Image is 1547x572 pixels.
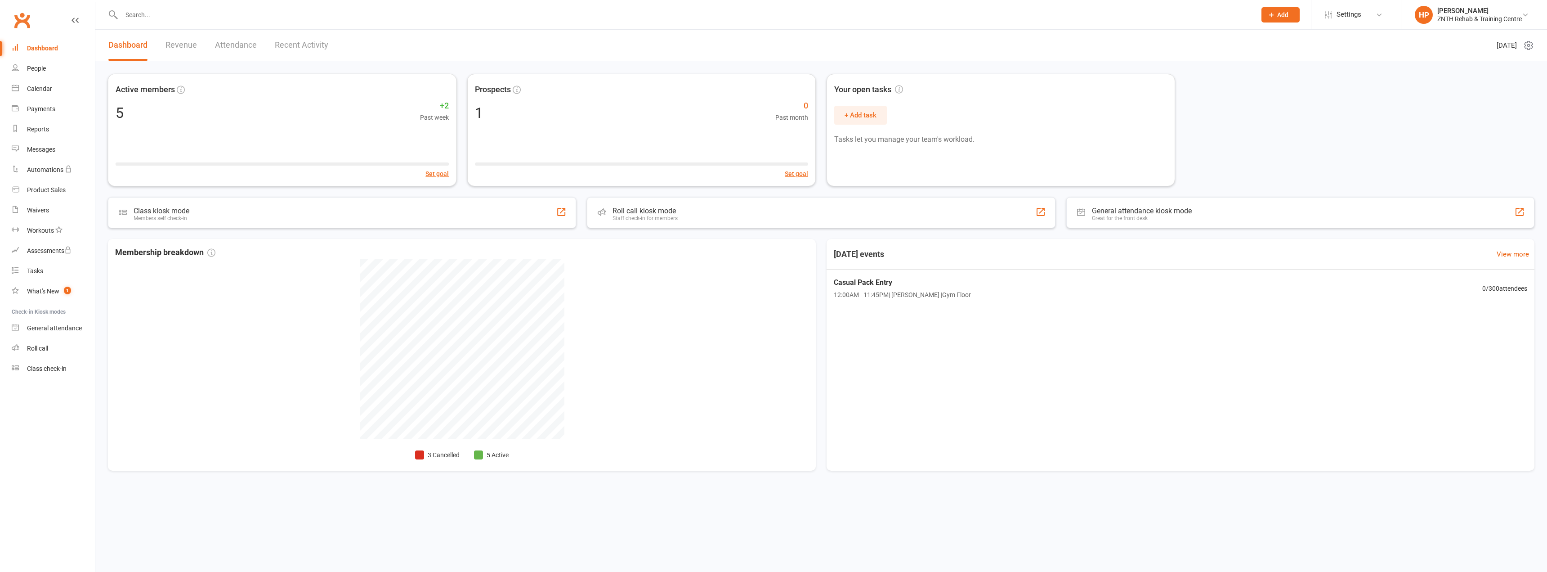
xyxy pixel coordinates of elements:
[415,450,460,460] li: 3 Cancelled
[27,345,48,352] div: Roll call
[775,99,808,113] span: 0
[12,79,95,99] a: Calendar
[12,221,95,241] a: Workouts
[27,207,49,214] div: Waivers
[1437,15,1522,23] div: ZNTH Rehab & Training Centre
[1337,5,1361,25] span: Settings
[12,180,95,200] a: Product Sales
[27,324,82,332] div: General attendance
[119,9,1250,21] input: Search...
[420,99,449,113] span: +2
[475,106,483,120] div: 1
[134,215,189,221] div: Members self check-in
[12,338,95,359] a: Roll call
[12,38,95,59] a: Dashboard
[1482,284,1527,293] span: 0 / 300 attendees
[64,287,71,294] span: 1
[275,30,328,61] a: Recent Activity
[1261,7,1300,23] button: Add
[834,277,971,288] span: Casual Pack Entry
[425,169,449,179] button: Set goal
[1415,6,1433,24] div: HP
[27,227,54,234] div: Workouts
[475,83,511,96] span: Prospects
[1497,40,1517,51] span: [DATE]
[613,215,678,221] div: Staff check-in for members
[12,200,95,221] a: Waivers
[12,318,95,338] a: General attendance kiosk mode
[834,83,903,96] span: Your open tasks
[108,30,148,61] a: Dashboard
[27,365,67,372] div: Class check-in
[165,30,197,61] a: Revenue
[27,186,66,194] div: Product Sales
[827,246,891,262] h3: [DATE] events
[27,247,72,254] div: Assessments
[27,126,49,133] div: Reports
[1277,11,1288,18] span: Add
[116,106,124,120] div: 5
[12,261,95,281] a: Tasks
[785,169,808,179] button: Set goal
[12,119,95,140] a: Reports
[12,99,95,119] a: Payments
[12,140,95,160] a: Messages
[134,207,189,215] div: Class kiosk mode
[1437,7,1522,15] div: [PERSON_NAME]
[116,83,175,96] span: Active members
[215,30,257,61] a: Attendance
[27,166,63,173] div: Automations
[27,65,46,72] div: People
[775,113,808,122] span: Past month
[834,134,1167,145] p: Tasks let you manage your team's workload.
[12,359,95,379] a: Class kiosk mode
[27,85,52,92] div: Calendar
[1497,249,1529,260] a: View more
[12,160,95,180] a: Automations
[834,106,887,125] button: + Add task
[12,59,95,79] a: People
[834,290,971,300] span: 12:00AM - 11:45PM | [PERSON_NAME] | Gym Floor
[1092,215,1192,221] div: Great for the front desk
[613,207,678,215] div: Roll call kiosk mode
[1092,207,1192,215] div: General attendance kiosk mode
[12,281,95,302] a: What's New1
[11,9,33,32] a: Clubworx
[27,45,58,52] div: Dashboard
[474,450,509,460] li: 5 Active
[12,241,95,261] a: Assessments
[27,288,59,295] div: What's New
[420,113,449,122] span: Past week
[27,267,43,275] div: Tasks
[27,105,55,113] div: Payments
[27,146,55,153] div: Messages
[115,246,215,259] span: Membership breakdown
